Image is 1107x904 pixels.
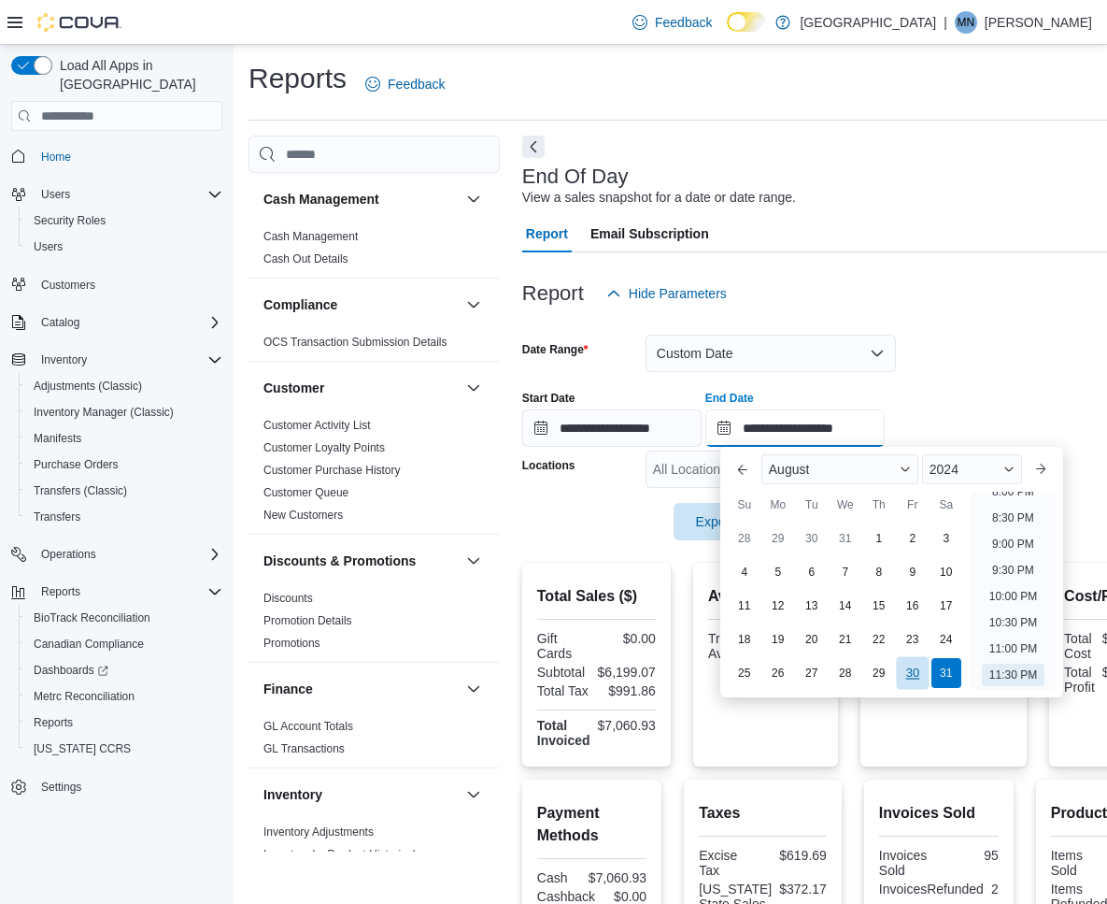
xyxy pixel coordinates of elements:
button: Inventory Manager (Classic) [19,399,230,425]
a: Feedback [625,4,719,41]
div: Gift Cards [537,631,593,661]
a: Security Roles [26,209,113,232]
input: Press the down key to enter a popover containing a calendar. Press the escape key to close the po... [705,409,885,447]
div: day-29 [763,524,793,553]
span: Inventory [41,352,87,367]
label: Date Range [522,342,589,357]
li: 11:00 PM [982,638,1044,660]
div: day-24 [931,624,961,654]
span: BioTrack Reconciliation [26,607,222,629]
h2: Taxes [699,802,827,825]
button: Inventory [263,785,459,804]
div: day-28 [830,658,860,688]
div: Invoices Sold [879,848,935,878]
span: Transfers (Classic) [34,483,127,498]
button: Cash Management [263,190,459,208]
button: Customer [462,377,485,399]
div: Cash Management [248,225,500,278]
div: View a sales snapshot for a date or date range. [522,188,796,208]
div: Discounts & Promotions [248,587,500,662]
p: [GEOGRAPHIC_DATA] [800,11,936,34]
li: 11:30 PM [982,664,1044,686]
span: GL Account Totals [263,719,353,734]
div: day-29 [864,658,894,688]
span: Customer Purchase History [263,463,401,478]
input: Dark Mode [727,12,766,32]
span: Hide Parameters [629,284,727,303]
div: Fr [898,490,928,520]
span: MN [958,11,975,34]
button: Catalog [4,309,230,336]
div: Total Profit [1064,665,1095,695]
a: Manifests [26,427,89,450]
span: Load All Apps in [GEOGRAPHIC_DATA] [52,56,222,93]
div: August, 2024 [728,522,963,690]
h3: Discounts & Promotions [263,552,416,570]
button: Purchase Orders [19,452,230,478]
span: Transfers [34,509,80,524]
a: OCS Transaction Submission Details [263,336,447,349]
div: day-27 [797,658,827,688]
span: Discounts [263,591,313,606]
div: Total Cost [1064,631,1095,661]
span: Canadian Compliance [26,633,222,655]
span: Reports [34,581,222,603]
button: Metrc Reconciliation [19,683,230,710]
div: day-28 [730,524,759,553]
a: Inventory Manager (Classic) [26,401,181,423]
div: Button. Open the month selector. August is currently selected. [761,454,918,484]
button: Operations [4,541,230,567]
span: Cash Management [263,229,358,244]
div: $619.69 [767,848,827,863]
span: Customer Activity List [263,418,371,433]
span: GL Transactions [263,741,345,756]
span: Feedback [655,13,712,32]
h2: Average Spent [708,585,823,608]
span: Customer Loyalty Points [263,440,385,455]
button: Inventory [462,783,485,806]
button: Compliance [263,295,459,314]
button: Next month [1026,454,1056,484]
span: Promotions [263,636,320,651]
a: Feedback [358,65,452,103]
div: day-31 [931,658,961,688]
a: Reports [26,711,80,734]
a: Inventory by Product Historical [263,848,416,861]
button: Home [4,142,230,169]
a: Metrc Reconciliation [26,685,142,708]
span: Transfers [26,506,222,528]
span: Users [41,187,70,202]
span: Catalog [41,315,79,330]
a: GL Transactions [263,742,345,755]
span: Customers [34,273,222,296]
button: Users [4,181,230,208]
div: day-15 [864,591,894,621]
button: Customers [4,271,230,298]
span: Promotion Details [263,613,352,628]
button: Next [522,136,545,158]
button: Settings [4,773,230,800]
span: Users [34,239,63,254]
span: Email Subscription [590,215,709,252]
div: Excise Tax [699,848,759,878]
span: Washington CCRS [26,738,222,760]
span: Purchase Orders [34,457,119,472]
span: Canadian Compliance [34,637,144,652]
button: Reports [19,710,230,736]
div: day-16 [898,591,928,621]
button: Previous Month [728,454,758,484]
a: Users [26,236,70,258]
p: | [944,11,947,34]
button: Catalog [34,311,87,334]
button: Users [34,183,78,206]
h3: Customer [263,379,324,397]
button: Finance [462,678,485,700]
span: Inventory by Product Historical [263,847,416,862]
span: Customer Queue [263,485,348,500]
a: Promotion Details [263,614,352,627]
span: Reports [34,715,73,730]
li: 9:00 PM [985,533,1042,555]
img: Cova [37,13,121,32]
a: [US_STATE] CCRS [26,738,138,760]
div: Sa [931,490,961,520]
